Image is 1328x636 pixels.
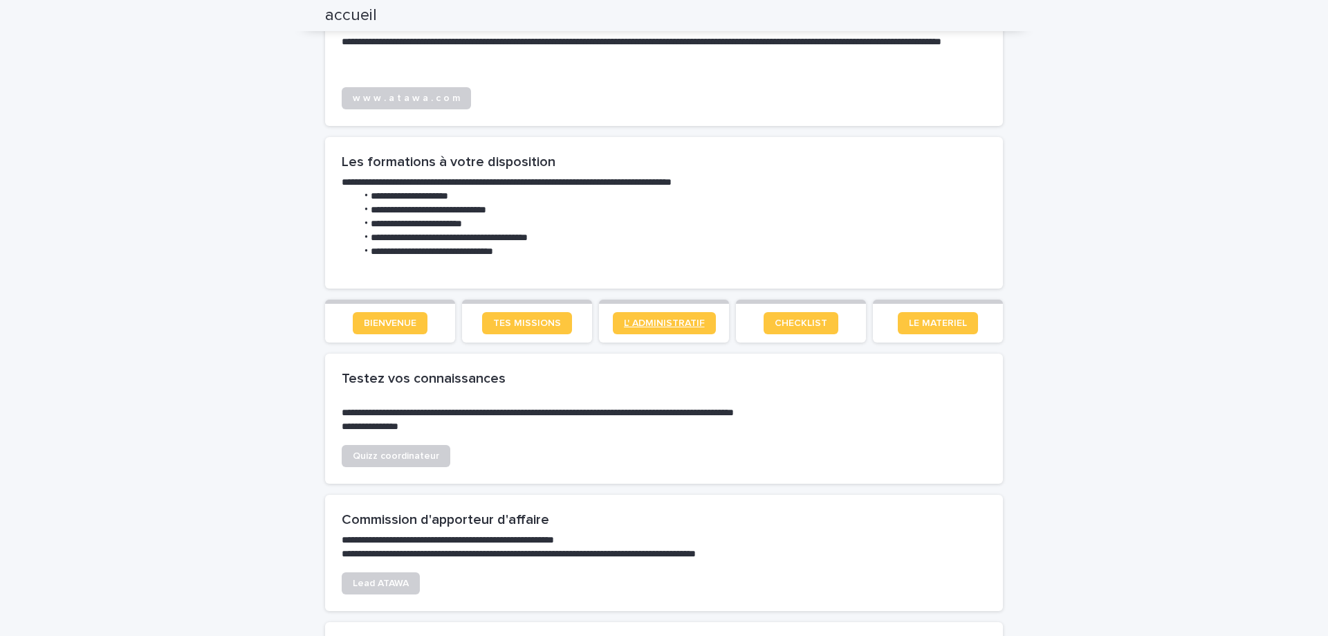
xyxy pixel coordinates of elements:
[898,312,978,334] a: LE MATERIEL
[353,93,460,103] span: w w w . a t a w a . c o m
[342,572,420,594] a: Lead ATAWA
[342,511,986,528] h2: Commission d'apporteur d'affaire
[325,6,377,26] h2: accueil
[624,318,705,328] span: L' ADMINISTRATIF
[353,451,439,461] span: Quizz coordinateur
[353,312,427,334] a: BIENVENUE
[613,312,716,334] a: L' ADMINISTRATIF
[342,370,986,387] h2: Testez vos connaissances
[909,318,967,328] span: LE MATERIEL
[482,312,572,334] a: TES MISSIONS
[364,318,416,328] span: BIENVENUE
[764,312,838,334] a: CHECKLIST
[342,445,450,467] a: Quizz coordinateur
[342,154,986,170] h2: Les formations à votre disposition
[493,318,561,328] span: TES MISSIONS
[342,87,471,109] a: w w w . a t a w a . c o m
[353,579,409,588] span: Lead ATAWA
[775,318,827,328] span: CHECKLIST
